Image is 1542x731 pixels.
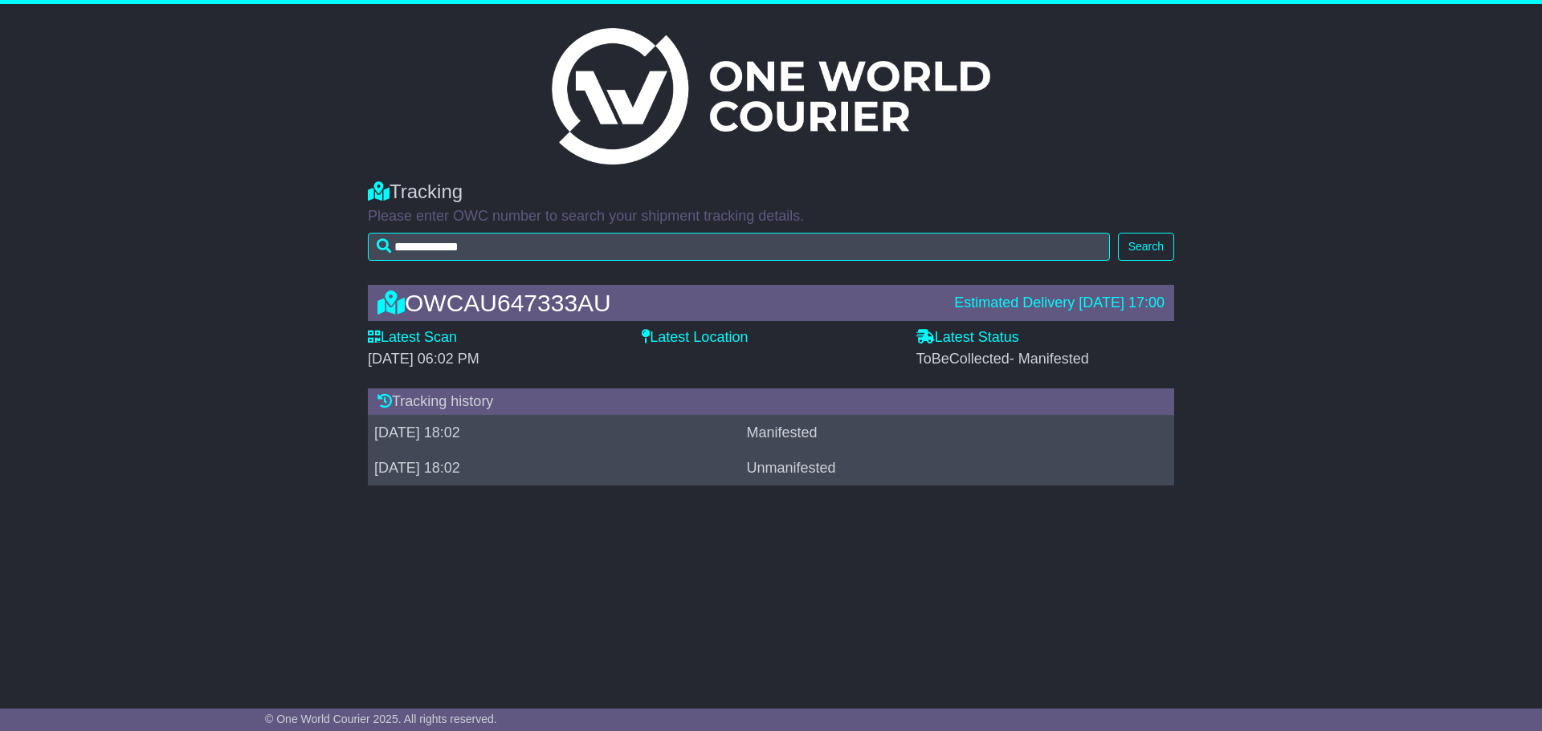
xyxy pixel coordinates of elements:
[916,351,1089,367] span: ToBeCollected
[368,181,1174,204] div: Tracking
[642,329,748,347] label: Latest Location
[368,451,740,486] td: [DATE] 18:02
[552,28,990,164] img: Light
[1118,233,1174,261] button: Search
[740,451,1126,486] td: Unmanifested
[1010,351,1089,367] span: - Manifested
[368,329,457,347] label: Latest Scan
[368,416,740,451] td: [DATE] 18:02
[265,713,497,725] span: © One World Courier 2025. All rights reserved.
[916,329,1019,347] label: Latest Status
[368,351,479,367] span: [DATE] 06:02 PM
[368,388,1174,416] div: Tracking history
[740,416,1126,451] td: Manifested
[368,208,1174,225] p: Please enter OWC number to search your shipment tracking details.
[954,294,1165,312] div: Estimated Delivery [DATE] 17:00
[369,290,946,316] div: OWCAU647333AU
